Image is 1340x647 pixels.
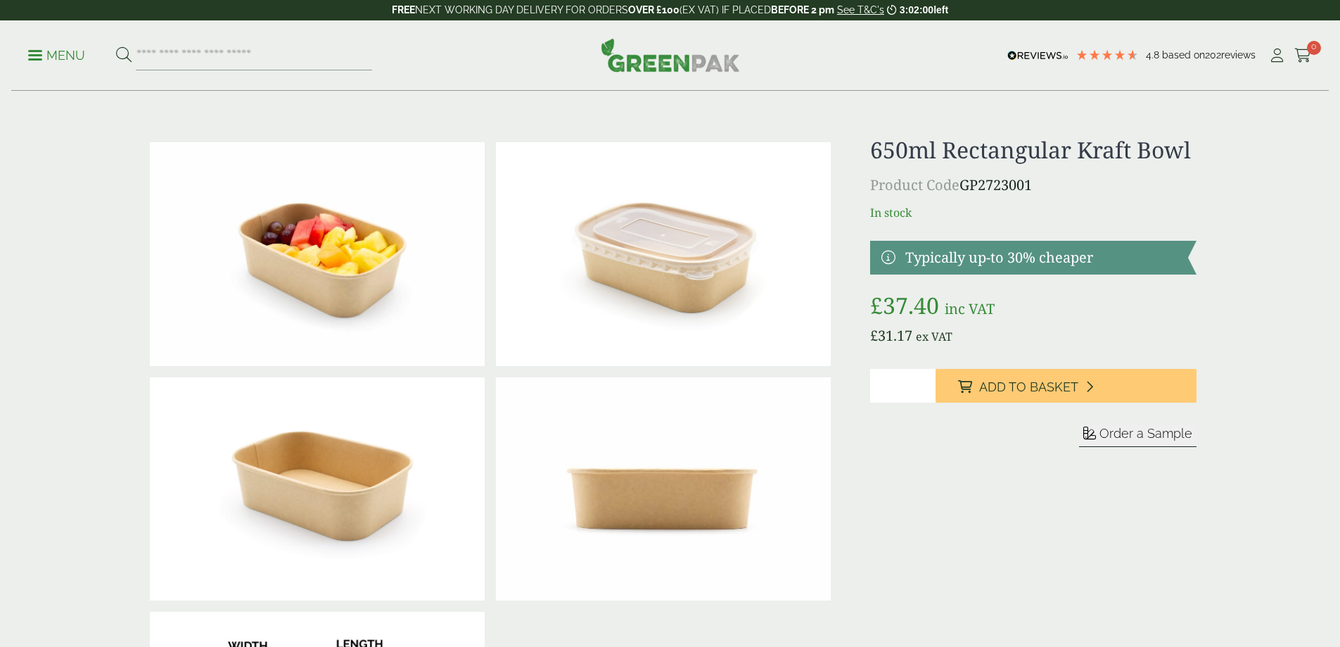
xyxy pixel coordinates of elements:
[916,329,952,344] span: ex VAT
[1076,49,1139,61] div: 4.79 Stars
[150,377,485,601] img: 650ml Rectangular Kraft Bowl
[1294,45,1312,66] a: 0
[870,204,1196,221] p: In stock
[601,38,740,72] img: GreenPak Supplies
[628,4,679,15] strong: OVER £100
[1162,49,1205,61] span: Based on
[837,4,884,15] a: See T&C's
[979,379,1078,395] span: Add to Basket
[900,4,933,15] span: 3:02:00
[1146,49,1162,61] span: 4.8
[870,175,959,194] span: Product Code
[870,290,939,320] bdi: 37.40
[1307,41,1321,55] span: 0
[1268,49,1286,63] i: My Account
[28,47,85,64] p: Menu
[1079,425,1197,447] button: Order a Sample
[1007,51,1068,61] img: REVIEWS.io
[150,142,485,366] img: 650ml Rectangular Kraft Bowl With Food Contents
[28,47,85,61] a: Menu
[945,299,995,318] span: inc VAT
[870,290,883,320] span: £
[870,326,878,345] span: £
[870,137,1196,163] h1: 650ml Rectangular Kraft Bowl
[1294,49,1312,63] i: Cart
[771,4,834,15] strong: BEFORE 2 pm
[1205,49,1221,61] span: 202
[392,4,415,15] strong: FREE
[933,4,948,15] span: left
[496,377,831,601] img: 650ml Rectangular Kraft Bowl Alternate
[1221,49,1256,61] span: reviews
[496,142,831,366] img: 650ml Rectangular Kraft Bowl With Lid
[1099,426,1192,441] span: Order a Sample
[870,175,1196,196] p: GP2723001
[870,326,912,345] bdi: 31.17
[936,369,1197,403] button: Add to Basket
